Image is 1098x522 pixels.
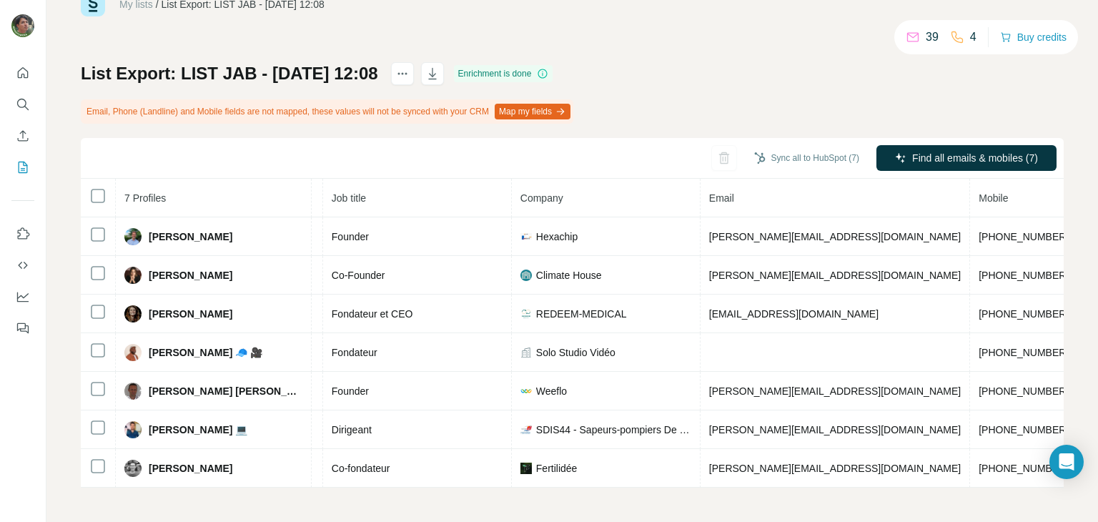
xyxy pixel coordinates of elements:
[11,252,34,278] button: Use Surfe API
[11,92,34,117] button: Search
[1000,27,1067,47] button: Buy credits
[332,385,369,397] span: Founder
[332,308,413,320] span: Fondateur et CEO
[709,231,961,242] span: [PERSON_NAME][EMAIL_ADDRESS][DOMAIN_NAME]
[124,192,166,204] span: 7 Profiles
[926,29,939,46] p: 39
[332,463,390,474] span: Co-fondateur
[454,65,553,82] div: Enrichment is done
[1049,445,1084,479] div: Open Intercom Messenger
[709,385,961,397] span: [PERSON_NAME][EMAIL_ADDRESS][DOMAIN_NAME]
[979,231,1069,242] span: [PHONE_NUMBER]
[81,62,378,85] h1: List Export: LIST JAB - [DATE] 12:08
[149,307,232,321] span: [PERSON_NAME]
[332,231,369,242] span: Founder
[124,228,142,245] img: Avatar
[332,192,366,204] span: Job title
[124,305,142,322] img: Avatar
[536,268,602,282] span: Climate House
[124,344,142,361] img: Avatar
[11,14,34,37] img: Avatar
[520,424,532,435] img: company-logo
[709,463,961,474] span: [PERSON_NAME][EMAIL_ADDRESS][DOMAIN_NAME]
[332,270,385,281] span: Co-Founder
[332,424,372,435] span: Dirigeant
[979,347,1069,358] span: [PHONE_NUMBER]
[520,233,532,239] img: company-logo
[520,385,532,397] img: company-logo
[536,461,578,476] span: Fertilidée
[536,345,615,360] span: Solo Studio Vidéo
[149,384,302,398] span: [PERSON_NAME] [PERSON_NAME]
[536,230,578,244] span: Hexachip
[495,104,570,119] button: Map my fields
[149,230,232,244] span: [PERSON_NAME]
[876,145,1057,171] button: Find all emails & mobiles (7)
[536,423,691,437] span: SDIS44 - Sapeurs-pompiers De [GEOGRAPHIC_DATA]
[979,308,1069,320] span: [PHONE_NUMBER]
[149,423,247,437] span: [PERSON_NAME] 💻​
[124,383,142,400] img: Avatar
[536,384,567,398] span: Weeflo
[124,460,142,477] img: Avatar
[520,463,532,474] img: company-logo
[11,315,34,341] button: Feedback
[124,421,142,438] img: Avatar
[149,268,232,282] span: [PERSON_NAME]
[709,270,961,281] span: [PERSON_NAME][EMAIL_ADDRESS][DOMAIN_NAME]
[709,192,734,204] span: Email
[709,308,879,320] span: [EMAIL_ADDRESS][DOMAIN_NAME]
[391,62,414,85] button: actions
[11,221,34,247] button: Use Surfe on LinkedIn
[744,147,869,169] button: Sync all to HubSpot (7)
[332,347,377,358] span: Fondateur
[149,345,262,360] span: [PERSON_NAME] 🧢 🎥
[11,154,34,180] button: My lists
[149,461,232,476] span: [PERSON_NAME]
[979,385,1069,397] span: [PHONE_NUMBER]
[520,270,532,281] img: company-logo
[11,60,34,86] button: Quick start
[124,267,142,284] img: Avatar
[11,123,34,149] button: Enrich CSV
[81,99,573,124] div: Email, Phone (Landline) and Mobile fields are not mapped, these values will not be synced with yo...
[979,270,1069,281] span: [PHONE_NUMBER]
[11,284,34,310] button: Dashboard
[912,151,1038,165] span: Find all emails & mobiles (7)
[979,192,1008,204] span: Mobile
[520,192,563,204] span: Company
[536,307,627,321] span: REDEEM-MEDICAL
[970,29,976,46] p: 4
[979,424,1069,435] span: [PHONE_NUMBER]
[709,424,961,435] span: [PERSON_NAME][EMAIL_ADDRESS][DOMAIN_NAME]
[979,463,1069,474] span: [PHONE_NUMBER]
[520,308,532,320] img: company-logo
